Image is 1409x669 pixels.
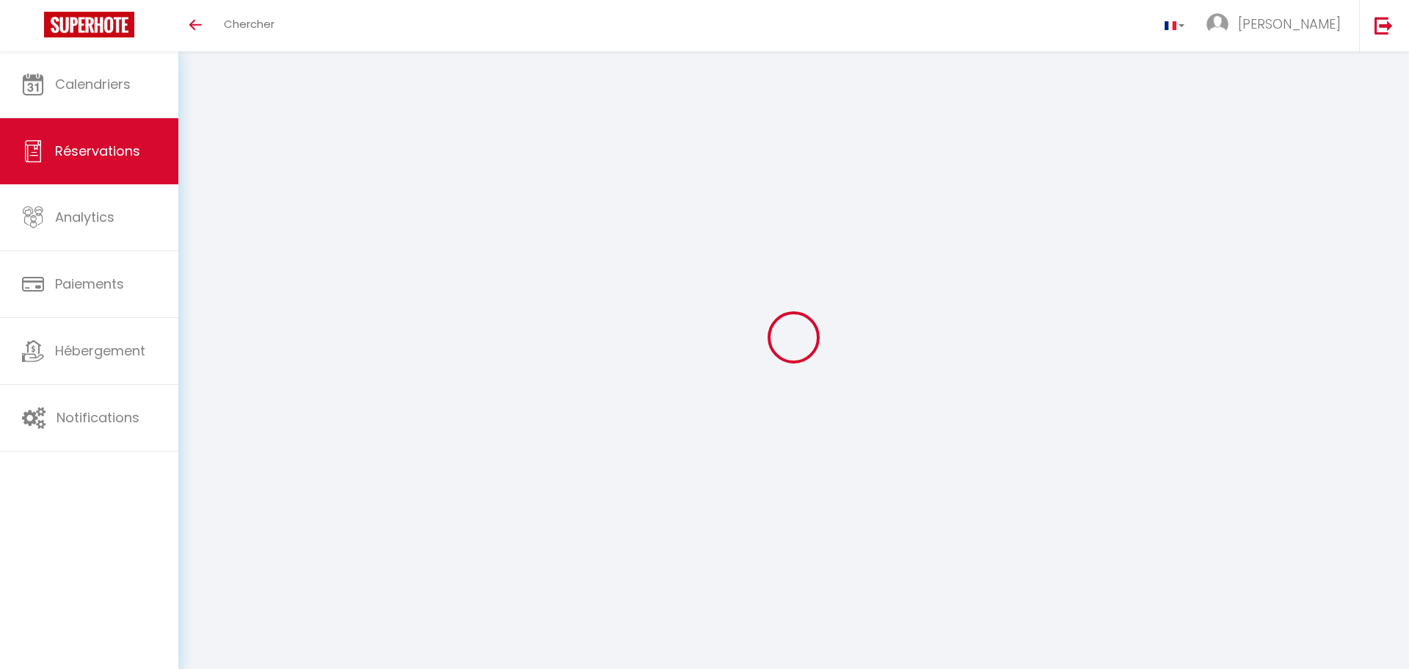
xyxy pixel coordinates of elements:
[1206,13,1228,35] img: ...
[55,75,131,93] span: Calendriers
[55,275,124,293] span: Paiements
[55,142,140,160] span: Réservations
[44,12,134,37] img: Super Booking
[55,208,114,226] span: Analytics
[224,16,274,32] span: Chercher
[55,341,145,360] span: Hébergement
[57,408,139,427] span: Notifications
[1375,16,1393,35] img: logout
[1238,15,1341,33] span: [PERSON_NAME]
